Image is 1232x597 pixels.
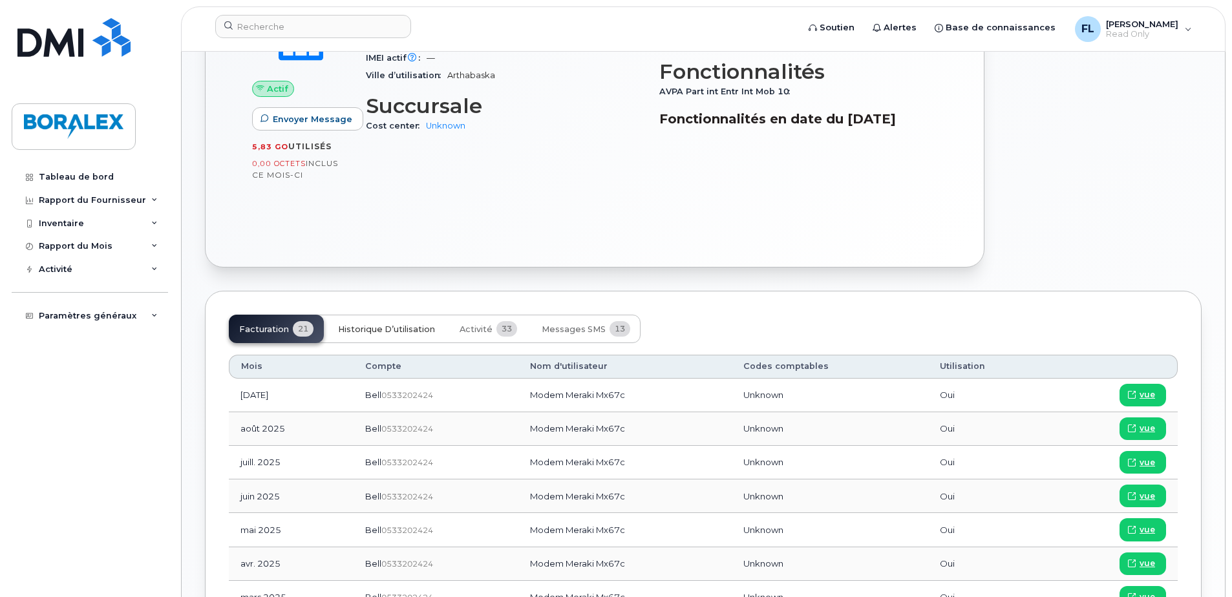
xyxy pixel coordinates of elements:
th: Compte [354,355,518,378]
span: Bell [365,457,381,467]
span: Ville d’utilisation [366,70,447,80]
span: Actif [267,83,288,95]
span: Bell [365,558,381,569]
span: 5,83 Go [252,142,288,151]
span: AVPA Part int Entr Int Mob 10 [659,87,796,96]
span: Bell [365,390,381,400]
td: Oui [928,513,1052,547]
span: 33 [496,321,517,337]
a: Base de connaissances [926,15,1065,41]
span: Read Only [1106,29,1178,39]
span: 0533202424 [381,492,433,501]
h3: Succursale [366,94,644,118]
h3: Fonctionnalités en date du [DATE] [659,111,937,127]
a: Unknown [426,121,465,131]
td: Oui [928,446,1052,479]
span: vue [1140,524,1155,536]
td: Modem Meraki Mx67c [518,479,732,513]
th: Utilisation [928,355,1052,378]
span: vue [1140,457,1155,468]
span: IMEI actif [366,53,427,63]
div: Francois Larocque [1066,16,1201,42]
span: Unknown [743,491,783,501]
span: 0533202424 [381,559,433,569]
span: 0533202424 [381,424,433,434]
td: Oui [928,479,1052,513]
span: Cost center [366,121,426,131]
span: Unknown [743,525,783,535]
td: [DATE] [229,379,354,412]
span: 13 [610,321,630,337]
button: Envoyer Message [252,107,363,131]
td: Oui [928,379,1052,412]
td: Modem Meraki Mx67c [518,513,732,547]
a: Soutien [800,15,864,41]
span: FL [1081,21,1094,37]
td: Oui [928,412,1052,446]
td: juin 2025 [229,479,354,513]
td: Oui [928,547,1052,581]
span: Envoyer Message [273,113,352,125]
td: mai 2025 [229,513,354,547]
input: Recherche [215,15,411,38]
a: vue [1120,518,1166,541]
span: Base de connaissances [946,21,1056,34]
span: vue [1140,558,1155,569]
span: 0533202424 [381,525,433,535]
a: vue [1120,417,1166,440]
h3: Fonctionnalités [659,60,937,83]
span: [PERSON_NAME] [1106,19,1178,29]
span: 0533202424 [381,457,433,467]
span: vue [1140,389,1155,401]
td: avr. 2025 [229,547,354,581]
th: Mois [229,355,354,378]
span: Arthabaska [447,70,495,80]
span: Unknown [743,457,783,467]
span: utilisés [288,141,332,151]
span: Unknown [743,390,783,400]
span: Unknown [743,558,783,569]
span: — [427,53,435,63]
span: Unknown [743,423,783,434]
a: vue [1120,384,1166,406]
td: Modem Meraki Mx67c [518,412,732,446]
td: Modem Meraki Mx67c [518,446,732,479]
td: Modem Meraki Mx67c [518,547,732,581]
span: 0533202424 [381,390,433,400]
span: Soutien [820,21,855,34]
a: vue [1120,451,1166,474]
th: Codes comptables [732,355,928,378]
span: Bell [365,525,381,535]
a: vue [1120,485,1166,507]
span: Messages SMS [542,324,606,335]
span: Historique d’utilisation [338,324,435,335]
span: Activité [460,324,493,335]
span: Bell [365,423,381,434]
span: 0,00 Octets [252,159,306,168]
a: vue [1120,552,1166,575]
span: inclus ce mois-ci [252,158,338,180]
td: juill. 2025 [229,446,354,479]
span: Bell [365,491,381,501]
td: août 2025 [229,412,354,446]
span: vue [1140,423,1155,434]
td: Modem Meraki Mx67c [518,379,732,412]
span: Alertes [884,21,917,34]
span: vue [1140,490,1155,502]
a: Alertes [864,15,926,41]
th: Nom d'utilisateur [518,355,732,378]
